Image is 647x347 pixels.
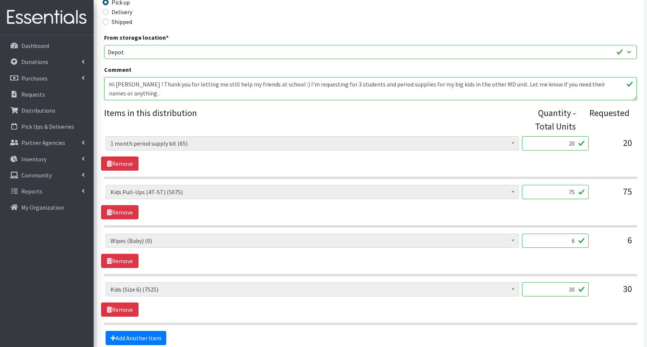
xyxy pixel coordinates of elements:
[3,184,91,199] a: Reports
[104,106,530,130] legend: Items in this distribution
[595,234,632,254] div: 6
[21,58,48,66] p: Donations
[3,135,91,150] a: Partner Agencies
[110,138,514,149] span: 1 month period supply kit (65)
[101,254,139,268] a: Remove
[595,282,632,302] div: 30
[166,34,168,41] abbr: required
[110,235,514,246] span: Wipes (Baby) (0)
[21,188,42,195] p: Reports
[110,284,514,295] span: Kids (Size 6) (7525)
[21,139,65,146] p: Partner Agencies
[3,103,91,118] a: Distributions
[104,77,637,100] textarea: Hi [PERSON_NAME] ! Thank you for letting me still help my friends at school :) I'm requesting for...
[21,91,45,98] p: Requests
[104,33,168,42] label: From storage location
[530,106,576,133] div: Quantity - Total Units
[106,234,519,248] span: Wipes (Baby) (0)
[21,74,48,82] p: Purchases
[3,119,91,134] a: Pick Ups & Deliveries
[21,42,49,49] p: Dashboard
[112,7,132,16] label: Delivery
[101,156,139,171] a: Remove
[21,155,46,163] p: Inventory
[522,185,589,199] input: Quantity
[21,171,52,179] p: Community
[106,331,166,345] a: Add Another Item
[522,282,589,296] input: Quantity
[3,87,91,102] a: Requests
[110,187,514,197] span: Kids Pull-Ups (4T-5T) (5075)
[3,54,91,69] a: Donations
[583,106,629,133] div: Requested
[3,152,91,167] a: Inventory
[104,65,131,74] label: Comment
[106,185,519,199] span: Kids Pull-Ups (4T-5T) (5075)
[3,71,91,86] a: Purchases
[3,5,91,30] img: HumanEssentials
[101,302,139,317] a: Remove
[21,123,74,130] p: Pick Ups & Deliveries
[106,136,519,150] span: 1 month period supply kit (65)
[3,38,91,53] a: Dashboard
[106,282,519,296] span: Kids (Size 6) (7525)
[595,185,632,205] div: 75
[21,204,64,211] p: My Organization
[21,107,55,114] p: Distributions
[3,200,91,215] a: My Organization
[522,136,589,150] input: Quantity
[522,234,589,248] input: Quantity
[3,168,91,183] a: Community
[112,17,132,26] label: Shipped
[595,136,632,156] div: 20
[101,205,139,219] a: Remove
